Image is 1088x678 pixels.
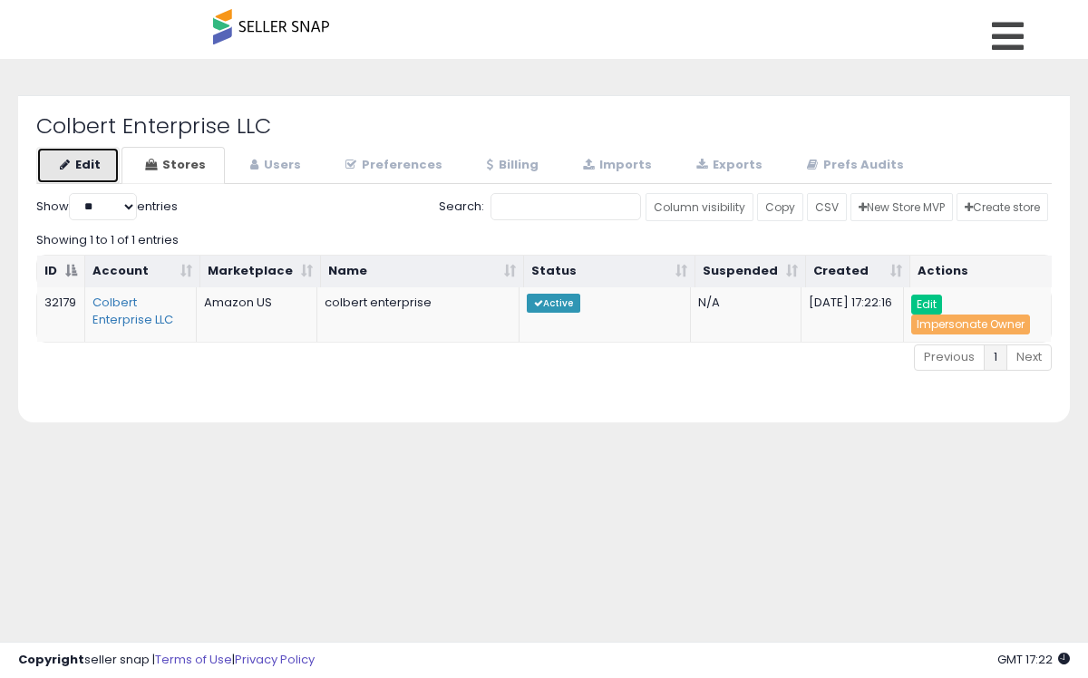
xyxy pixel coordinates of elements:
a: CSV [807,193,847,221]
a: Colbert Enterprise LLC [92,294,173,328]
h2: Colbert Enterprise LLC [36,114,1052,138]
label: Show entries [36,193,178,220]
th: Actions [910,256,1053,288]
td: N/A [691,287,801,342]
th: Status: activate to sort column ascending [524,256,695,288]
a: Users [227,147,320,184]
a: Edit [911,295,942,315]
a: Privacy Policy [235,651,315,668]
td: colbert enterprise [317,287,520,342]
a: 1 [984,344,1007,371]
span: 2025-09-10 17:22 GMT [997,651,1070,668]
input: Search: [491,193,641,220]
label: Search: [439,193,641,220]
th: Marketplace: activate to sort column ascending [200,256,321,288]
strong: Copyright [18,651,84,668]
span: CSV [815,199,839,215]
a: New Store MVP [850,193,953,221]
th: Created: activate to sort column ascending [806,256,910,288]
td: [DATE] 17:22:16 [801,287,903,342]
a: Imports [559,147,671,184]
a: Billing [463,147,558,184]
div: Showing 1 to 1 of 1 entries [36,225,1052,249]
a: Preferences [322,147,461,184]
a: Exports [673,147,782,184]
td: Amazon US [197,287,317,342]
select: Showentries [69,193,137,220]
a: Create store [957,193,1048,221]
a: Next [1006,344,1052,371]
a: Copy [757,193,803,221]
a: Impersonate Owner [911,315,1030,334]
th: Suspended: activate to sort column ascending [695,256,806,288]
span: Column visibility [654,199,745,215]
span: Active [527,294,580,313]
a: Edit [36,147,120,184]
span: New Store MVP [859,199,945,215]
span: Create store [965,199,1040,215]
a: Column visibility [646,193,753,221]
td: 32179 [37,287,85,342]
a: Prefs Audits [783,147,923,184]
a: Terms of Use [155,651,232,668]
th: ID: activate to sort column descending [37,256,85,288]
a: Stores [121,147,225,184]
div: seller snap | | [18,652,315,669]
a: Previous [914,344,985,371]
span: Copy [765,199,795,215]
th: Name: activate to sort column ascending [321,256,524,288]
th: Account: activate to sort column ascending [85,256,200,288]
